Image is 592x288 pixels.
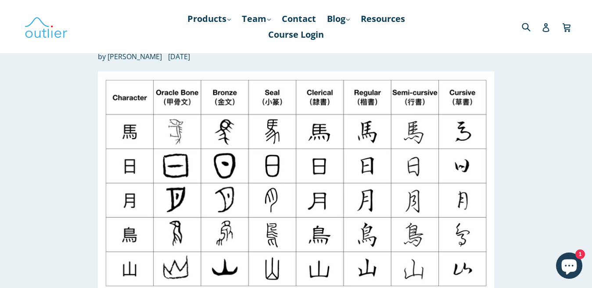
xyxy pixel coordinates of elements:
[264,27,328,43] a: Course Login
[553,252,585,281] inbox-online-store-chat: Shopify online store chat
[520,18,544,36] input: Search
[237,11,275,27] a: Team
[183,11,235,27] a: Products
[98,51,162,62] span: by [PERSON_NAME]
[323,11,354,27] a: Blog
[277,11,320,27] a: Contact
[168,52,190,61] time: [DATE]
[24,14,68,39] img: Outlier Linguistics
[356,11,409,27] a: Resources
